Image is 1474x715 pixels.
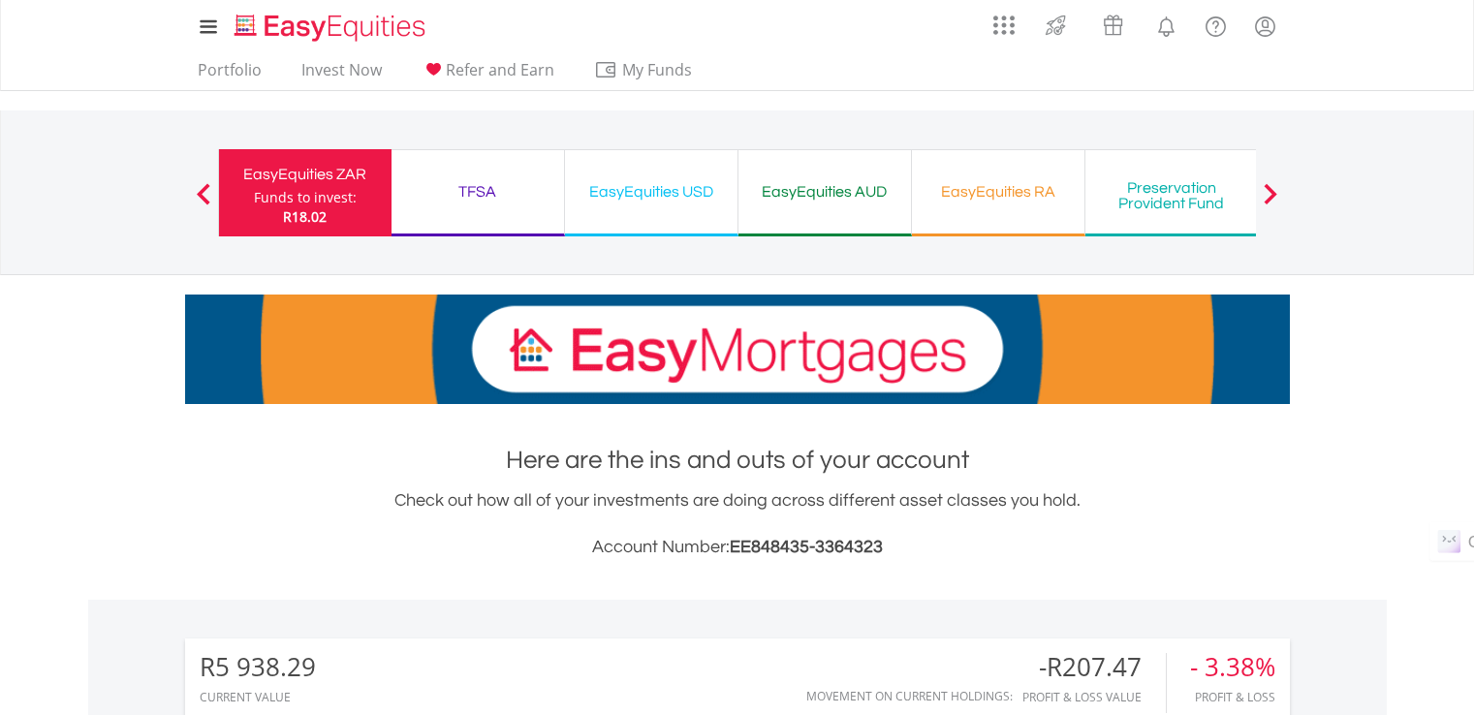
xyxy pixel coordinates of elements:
[1022,653,1166,681] div: -R207.47
[403,178,552,205] div: TFSA
[283,207,327,226] span: R18.02
[231,12,433,44] img: EasyEquities_Logo.png
[254,188,357,207] div: Funds to invest:
[185,295,1290,404] img: EasyMortage Promotion Banner
[446,59,554,80] span: Refer and Earn
[1084,5,1142,41] a: Vouchers
[1040,10,1072,41] img: thrive-v2.svg
[185,443,1290,478] h1: Here are the ins and outs of your account
[1097,10,1129,41] img: vouchers-v2.svg
[1190,653,1275,681] div: - 3.38%
[185,534,1290,561] h3: Account Number:
[1022,691,1166,703] div: Profit & Loss Value
[594,57,721,82] span: My Funds
[981,5,1027,36] a: AppsGrid
[294,60,390,90] a: Invest Now
[190,60,269,90] a: Portfolio
[200,653,316,681] div: R5 938.29
[806,690,1013,702] div: Movement on Current Holdings:
[1142,5,1191,44] a: Notifications
[1190,691,1275,703] div: Profit & Loss
[1240,5,1290,47] a: My Profile
[200,691,316,703] div: CURRENT VALUE
[1251,193,1290,212] button: Next
[1097,180,1246,211] div: Preservation Provident Fund
[414,60,562,90] a: Refer and Earn
[924,178,1073,205] div: EasyEquities RA
[577,178,726,205] div: EasyEquities USD
[231,161,380,188] div: EasyEquities ZAR
[750,178,899,205] div: EasyEquities AUD
[730,538,883,556] span: EE848435-3364323
[227,5,433,44] a: Home page
[185,487,1290,561] div: Check out how all of your investments are doing across different asset classes you hold.
[184,193,223,212] button: Previous
[1191,5,1240,44] a: FAQ's and Support
[993,15,1015,36] img: grid-menu-icon.svg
